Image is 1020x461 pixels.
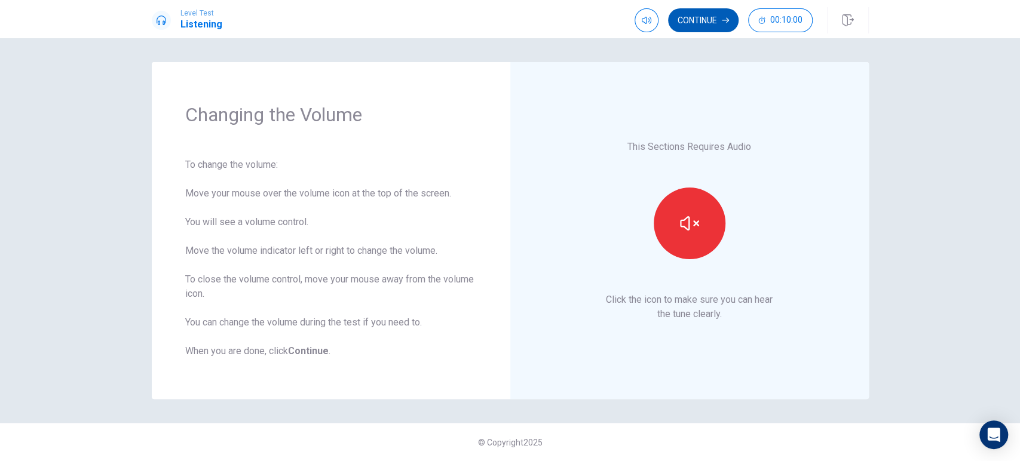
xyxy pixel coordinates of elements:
[478,438,543,447] span: © Copyright 2025
[288,345,329,356] b: Continue
[606,293,773,321] p: Click the icon to make sure you can hear the tune clearly.
[770,16,802,25] span: 00:10:00
[668,8,739,32] button: Continue
[627,140,751,154] p: This Sections Requires Audio
[185,103,477,127] h1: Changing the Volume
[185,158,477,358] div: To change the volume: Move your mouse over the volume icon at the top of the screen. You will see...
[180,17,222,32] h1: Listening
[180,9,222,17] span: Level Test
[748,8,813,32] button: 00:10:00
[979,420,1008,449] div: Open Intercom Messenger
